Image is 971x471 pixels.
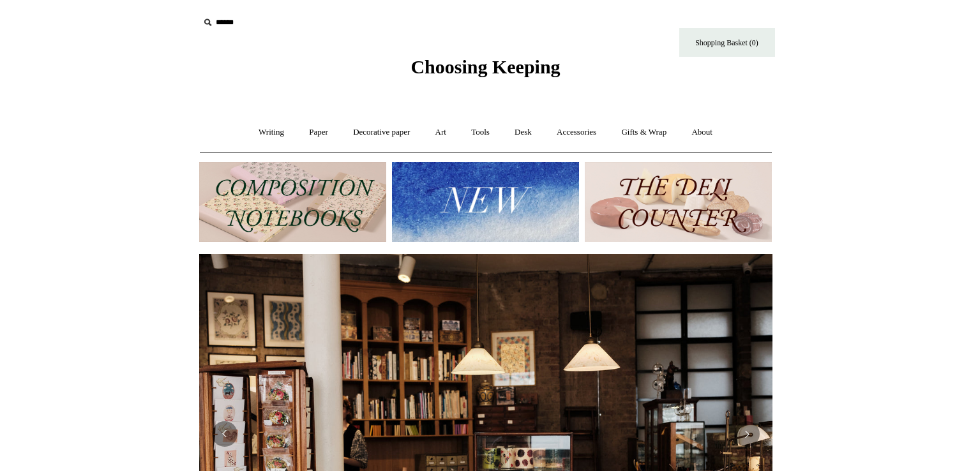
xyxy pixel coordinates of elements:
[410,66,560,75] a: Choosing Keeping
[460,116,501,149] a: Tools
[410,56,560,77] span: Choosing Keeping
[545,116,608,149] a: Accessories
[679,28,775,57] a: Shopping Basket (0)
[297,116,340,149] a: Paper
[734,421,760,447] button: Next
[342,116,421,149] a: Decorative paper
[392,162,579,242] img: New.jpg__PID:f73bdf93-380a-4a35-bcfe-7823039498e1
[610,116,678,149] a: Gifts & Wrap
[424,116,458,149] a: Art
[199,162,386,242] img: 202302 Composition ledgers.jpg__PID:69722ee6-fa44-49dd-a067-31375e5d54ec
[247,116,296,149] a: Writing
[680,116,724,149] a: About
[212,421,237,447] button: Previous
[585,162,772,242] img: The Deli Counter
[503,116,543,149] a: Desk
